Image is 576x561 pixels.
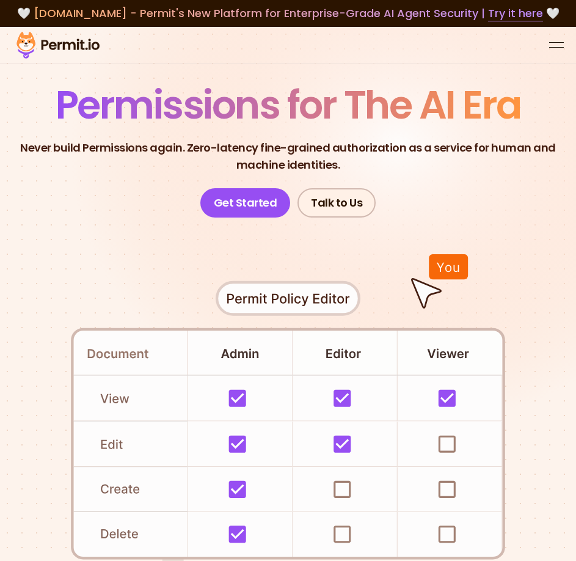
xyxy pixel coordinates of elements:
[10,139,566,174] p: Never build Permissions again. Zero-latency fine-grained authorization as a service for human and...
[297,188,376,218] a: Talk to Us
[34,5,543,21] span: [DOMAIN_NAME] - Permit's New Platform for Enterprise-Grade AI Agent Security |
[12,29,104,61] img: Permit logo
[200,188,291,218] a: Get Started
[549,38,564,53] button: open menu
[12,5,564,22] div: 🤍 🤍
[56,78,521,132] span: Permissions for The AI Era
[488,5,543,21] a: Try it here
